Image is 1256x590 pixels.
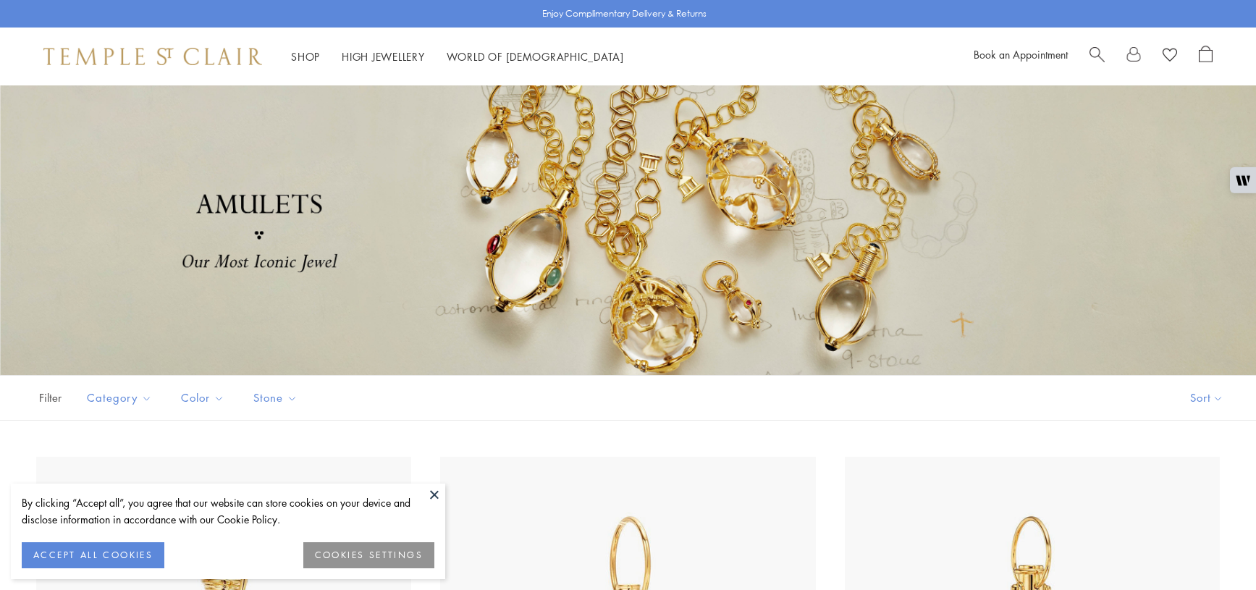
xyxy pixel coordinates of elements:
[542,7,707,21] p: Enjoy Complimentary Delivery & Returns
[174,389,235,407] span: Color
[1199,46,1213,67] a: Open Shopping Bag
[22,494,434,528] div: By clicking “Accept all”, you agree that our website can store cookies on your device and disclos...
[43,48,262,65] img: Temple St. Clair
[1158,376,1256,420] button: Show sort by
[303,542,434,568] button: COOKIES SETTINGS
[76,382,163,414] button: Category
[1184,522,1242,576] iframe: Gorgias live chat messenger
[80,389,163,407] span: Category
[291,48,624,66] nav: Main navigation
[243,382,308,414] button: Stone
[1163,46,1177,67] a: View Wishlist
[291,49,320,64] a: ShopShop
[246,389,308,407] span: Stone
[1089,46,1105,67] a: Search
[447,49,624,64] a: World of [DEMOGRAPHIC_DATA]World of [DEMOGRAPHIC_DATA]
[22,542,164,568] button: ACCEPT ALL COOKIES
[974,47,1068,62] a: Book an Appointment
[170,382,235,414] button: Color
[342,49,425,64] a: High JewelleryHigh Jewellery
